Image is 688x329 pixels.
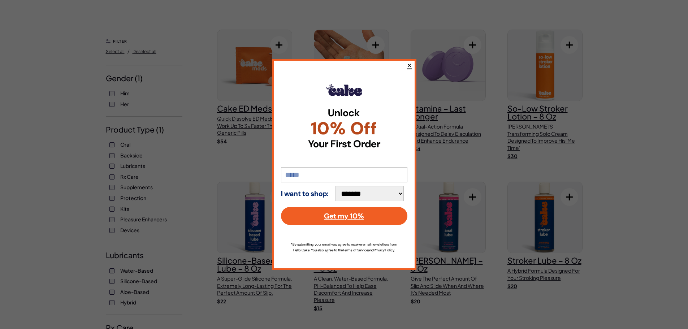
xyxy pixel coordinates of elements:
a: Terms of Service [343,248,368,252]
button: × [407,61,411,69]
strong: Your First Order [281,139,407,149]
a: Privacy Policy [374,248,394,252]
img: Hello Cake [326,84,362,96]
button: Get my 10% [281,207,407,225]
span: 10% Off [281,120,407,137]
p: *By submitting your email you agree to receive email newsletters from Hello Cake. You also agree ... [288,242,400,253]
strong: I want to shop: [281,190,329,198]
strong: Unlock [281,108,407,118]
